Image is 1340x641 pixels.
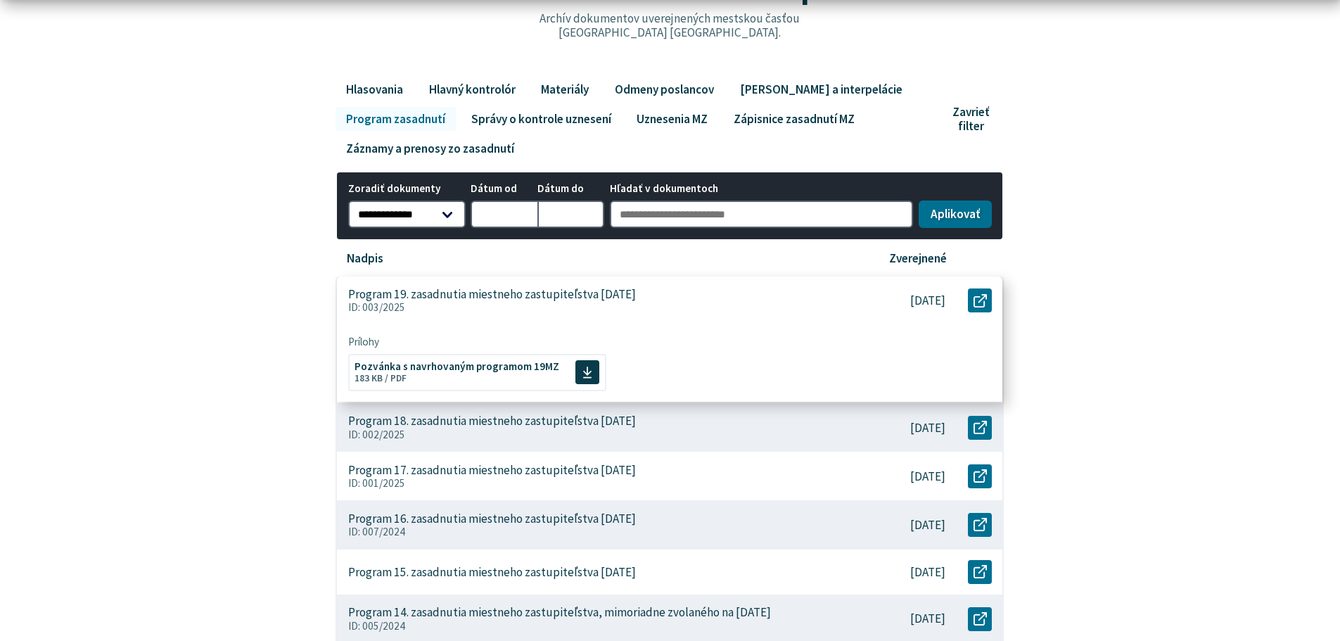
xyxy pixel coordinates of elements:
p: Archív dokumentov uverejnených mestskou časťou [GEOGRAPHIC_DATA] [GEOGRAPHIC_DATA]. [509,11,830,40]
a: [PERSON_NAME] a interpelácie [729,77,912,101]
p: [DATE] [910,565,945,580]
p: ID: 007/2024 [348,526,846,538]
a: Odmeny poslancov [604,77,724,101]
p: [DATE] [910,469,945,484]
input: Dátum od [471,201,537,229]
p: Program 19. zasadnutia miestneho zastupiteľstva [DATE] [348,287,636,302]
p: [DATE] [910,293,945,308]
a: Zápisnice zasadnutí MZ [723,107,864,131]
a: Záznamy a prenosy zo zasadnutí [336,137,524,160]
span: Dátum od [471,183,537,195]
a: Pozvánka s navrhovaným programom 19MZ 183 KB / PDF [348,354,606,391]
span: Hľadať v dokumentoch [610,183,914,195]
p: Program 18. zasadnutia miestneho zastupiteľstva [DATE] [348,414,636,429]
input: Dátum do [537,201,604,229]
a: Hlavný kontrolór [419,77,525,101]
p: ID: 003/2025 [348,301,846,314]
button: Zavrieť filter [943,105,1004,134]
a: Materiály [531,77,599,101]
p: Program 15. zasadnutia miestneho zastupiteľstva [DATE] [348,565,636,580]
p: Nadpis [347,251,383,266]
p: Program 14. zasadnutia miestneho zastupiteľstva, mimoriadne zvolaného na [DATE] [348,605,771,620]
a: Program zasadnutí [336,107,455,131]
button: Aplikovať [919,201,992,229]
span: Dátum do [537,183,604,195]
a: Uznesenia MZ [627,107,718,131]
p: [DATE] [910,611,945,626]
p: Zverejnené [889,251,947,266]
span: Prílohy [348,336,993,348]
p: Program 17. zasadnutia miestneho zastupiteľstva [DATE] [348,463,636,478]
p: ID: 001/2025 [348,477,846,490]
p: Program 16. zasadnutia miestneho zastupiteľstva [DATE] [348,512,636,526]
a: Hlasovania [336,77,413,101]
p: ID: 002/2025 [348,429,846,441]
select: Zoradiť dokumenty [348,201,466,229]
span: 183 KB / PDF [355,372,407,384]
span: Zoradiť dokumenty [348,183,466,195]
p: ID: 005/2024 [348,620,846,633]
p: [DATE] [910,518,945,533]
p: [DATE] [910,421,945,436]
input: Hľadať v dokumentoch [610,201,914,229]
span: Zavrieť filter [952,105,989,134]
a: Správy o kontrole uznesení [461,107,621,131]
span: Pozvánka s navrhovaným programom 19MZ [355,361,559,372]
